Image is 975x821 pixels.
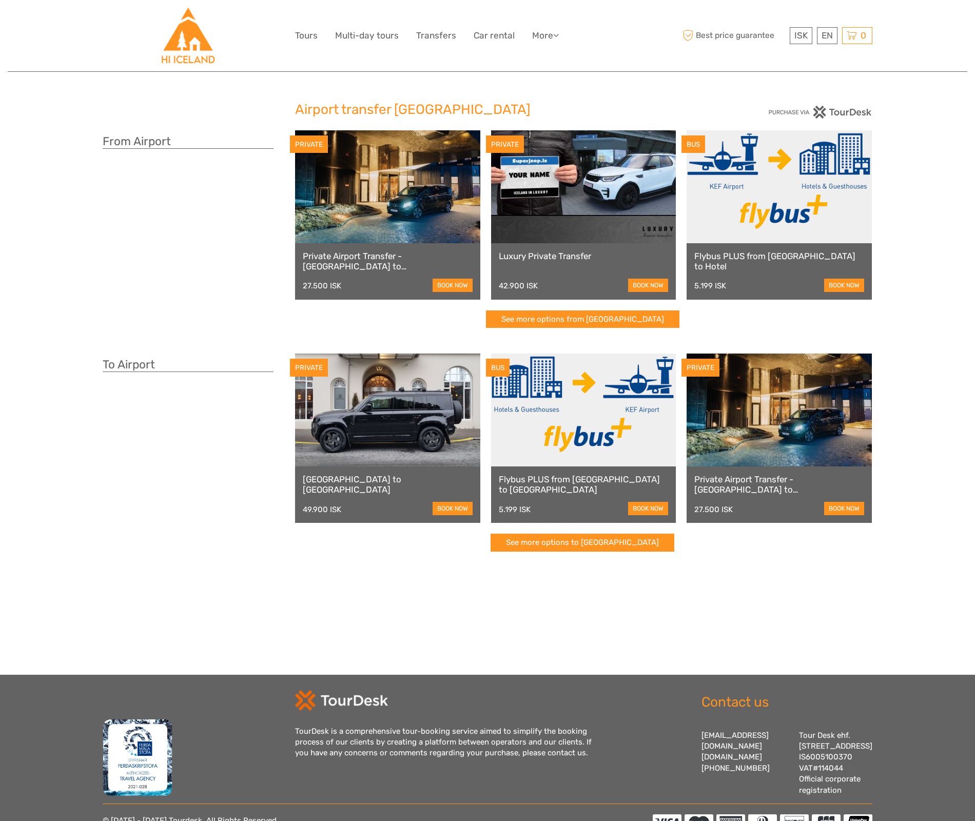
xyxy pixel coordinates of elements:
a: book now [628,502,668,515]
a: book now [824,279,864,292]
img: Hostelling International [160,8,216,64]
h2: Contact us [701,694,872,711]
a: Transfers [416,28,456,43]
span: ISK [794,30,808,41]
div: 42.900 ISK [499,281,538,290]
div: PRIVATE [681,359,719,377]
h2: Airport transfer [GEOGRAPHIC_DATA] [295,102,680,118]
a: Flybus PLUS from [GEOGRAPHIC_DATA] to [GEOGRAPHIC_DATA] [499,474,669,495]
div: 5.199 ISK [694,281,726,290]
a: Private Airport Transfer - [GEOGRAPHIC_DATA] to [GEOGRAPHIC_DATA] [303,251,473,272]
div: 27.500 ISK [694,505,733,514]
img: fms.png [103,719,172,796]
div: TourDesk is a comprehensive tour-booking service aimed to simplify the booking process of our cli... [295,726,603,759]
a: book now [628,279,668,292]
a: [DOMAIN_NAME] [701,752,762,761]
div: PRIVATE [290,135,328,153]
div: 49.900 ISK [303,505,341,514]
a: Tours [295,28,318,43]
a: book now [824,502,864,515]
div: BUS [486,359,510,377]
a: Multi-day tours [335,28,399,43]
div: PRIVATE [290,359,328,377]
a: Luxury Private Transfer [499,251,669,261]
div: 27.500 ISK [303,281,341,290]
h3: From Airport [103,134,274,149]
span: Best price guarantee [680,27,787,44]
a: book now [433,502,473,515]
div: PRIVATE [486,135,524,153]
a: Official corporate registration [799,774,861,794]
a: [GEOGRAPHIC_DATA] to [GEOGRAPHIC_DATA] [303,474,473,495]
a: Car rental [474,28,515,43]
a: book now [433,279,473,292]
div: 5.199 ISK [499,505,531,514]
div: [EMAIL_ADDRESS][DOMAIN_NAME] [PHONE_NUMBER] [701,730,789,796]
div: Tour Desk ehf. [STREET_ADDRESS] IS6005100370 VAT#114044 [799,730,872,796]
h3: To Airport [103,358,274,372]
div: BUS [681,135,705,153]
div: EN [817,27,837,44]
a: Private Airport Transfer - [GEOGRAPHIC_DATA] to [GEOGRAPHIC_DATA] [694,474,864,495]
a: See more options from [GEOGRAPHIC_DATA] [486,310,679,328]
a: See more options to [GEOGRAPHIC_DATA] [491,534,674,552]
img: td-logo-white.png [295,690,388,711]
span: 0 [859,30,868,41]
a: Flybus PLUS from [GEOGRAPHIC_DATA] to Hotel [694,251,864,272]
a: More [532,28,559,43]
img: PurchaseViaTourDesk.png [768,106,872,119]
